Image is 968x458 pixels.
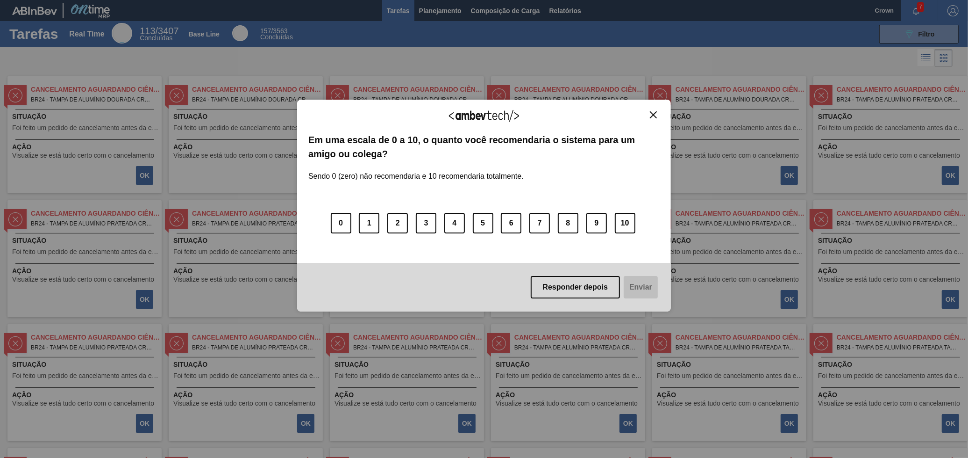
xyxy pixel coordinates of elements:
button: 8 [558,213,578,233]
label: Em uma escala de 0 a 10, o quanto você recomendaria o sistema para um amigo ou colega? [308,133,660,161]
button: Close [647,111,660,119]
button: 9 [586,213,607,233]
label: Sendo 0 (zero) não recomendaria e 10 recomendaria totalmente. [308,161,524,181]
button: 10 [615,213,635,233]
img: Close [650,111,657,118]
button: 3 [416,213,436,233]
button: Responder depois [531,276,620,298]
button: 5 [473,213,493,233]
img: Logo Ambevtech [449,110,519,122]
button: 6 [501,213,521,233]
button: 4 [444,213,465,233]
button: 0 [331,213,351,233]
button: 2 [387,213,408,233]
button: 1 [359,213,379,233]
button: 7 [529,213,550,233]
